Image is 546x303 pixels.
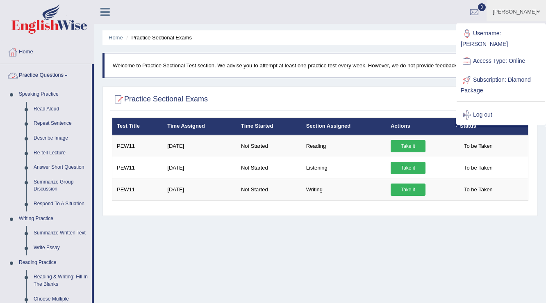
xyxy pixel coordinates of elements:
span: 0 [478,3,486,11]
h2: Practice Sectional Exams [112,93,208,106]
a: Take it [391,184,425,196]
td: [DATE] [163,135,237,157]
p: Welcome to Practice Sectional Test section. We advise you to attempt at least one practice test e... [113,62,529,69]
td: Not Started [237,157,302,179]
th: Test Title [112,118,163,135]
span: To be Taken [460,184,497,196]
a: Reading Practice [15,255,92,270]
a: Practice Questions [0,64,92,85]
li: Practice Sectional Exams [124,34,192,41]
a: Describe Image [30,131,92,146]
td: PEW11 [112,157,163,179]
a: Home [109,34,123,41]
th: Section Assigned [302,118,386,135]
a: Reading & Writing: Fill In The Blanks [30,270,92,292]
a: Repeat Sentence [30,116,92,131]
a: Re-tell Lecture [30,146,92,161]
span: To be Taken [460,162,497,174]
th: Actions [386,118,455,135]
td: [DATE] [163,179,237,200]
span: To be Taken [460,140,497,152]
a: Access Type: Online [457,52,545,71]
a: Take it [391,162,425,174]
a: Take it [391,140,425,152]
a: Write Essay [30,241,92,255]
a: Summarize Group Discussion [30,175,92,197]
td: Not Started [237,179,302,200]
td: Not Started [237,135,302,157]
a: Answer Short Question [30,160,92,175]
td: Reading [302,135,386,157]
td: [DATE] [163,157,237,179]
a: Summarize Written Text [30,226,92,241]
a: Speaking Practice [15,87,92,102]
th: Time Assigned [163,118,237,135]
td: PEW11 [112,135,163,157]
a: Home [0,41,94,61]
a: Respond To A Situation [30,197,92,211]
td: PEW11 [112,179,163,200]
td: Listening [302,157,386,179]
th: Time Started [237,118,302,135]
a: Writing Practice [15,211,92,226]
a: Log out [457,106,545,124]
th: Status [455,118,528,135]
a: Subscription: Diamond Package [457,71,545,98]
a: Username: [PERSON_NAME] [457,24,545,52]
a: Read Aloud [30,102,92,117]
td: Writing [302,179,386,200]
